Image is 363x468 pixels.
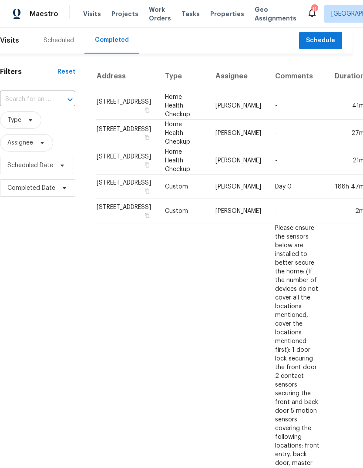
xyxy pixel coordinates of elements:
td: [PERSON_NAME] [208,92,268,120]
td: [STREET_ADDRESS] [96,147,158,175]
div: 11 [311,5,317,14]
span: Tasks [181,11,200,17]
td: [STREET_ADDRESS] [96,92,158,120]
button: Copy Address [143,106,151,114]
td: [PERSON_NAME] [208,120,268,147]
span: Projects [111,10,138,18]
td: - [268,147,328,175]
td: - [268,199,328,223]
span: Visits [83,10,101,18]
span: Schedule [306,35,335,46]
td: Home Health Checkup [158,120,208,147]
span: Geo Assignments [255,5,296,23]
td: [PERSON_NAME] [208,199,268,223]
td: - [268,120,328,147]
td: [PERSON_NAME] [208,147,268,175]
td: [STREET_ADDRESS] [96,120,158,147]
th: Type [158,61,208,92]
button: Open [64,94,76,106]
td: Home Health Checkup [158,92,208,120]
button: Copy Address [143,134,151,141]
div: Reset [57,67,75,76]
td: Home Health Checkup [158,147,208,175]
button: Copy Address [143,161,151,169]
td: [STREET_ADDRESS] [96,199,158,223]
td: Day 0 [268,175,328,199]
button: Copy Address [143,212,151,219]
td: [PERSON_NAME] [208,175,268,199]
span: Scheduled Date [7,161,53,170]
button: Schedule [299,32,342,50]
th: Address [96,61,158,92]
span: Work Orders [149,5,171,23]
td: Custom [158,199,208,223]
div: Completed [95,36,129,44]
td: - [268,92,328,120]
span: Assignee [7,138,33,147]
span: Maestro [30,10,58,18]
span: Type [7,116,21,125]
th: Assignee [208,61,268,92]
td: [STREET_ADDRESS] [96,175,158,199]
button: Copy Address [143,187,151,195]
td: Custom [158,175,208,199]
div: Scheduled [44,36,74,45]
th: Comments [268,61,328,92]
span: Completed Date [7,184,55,192]
span: Properties [210,10,244,18]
